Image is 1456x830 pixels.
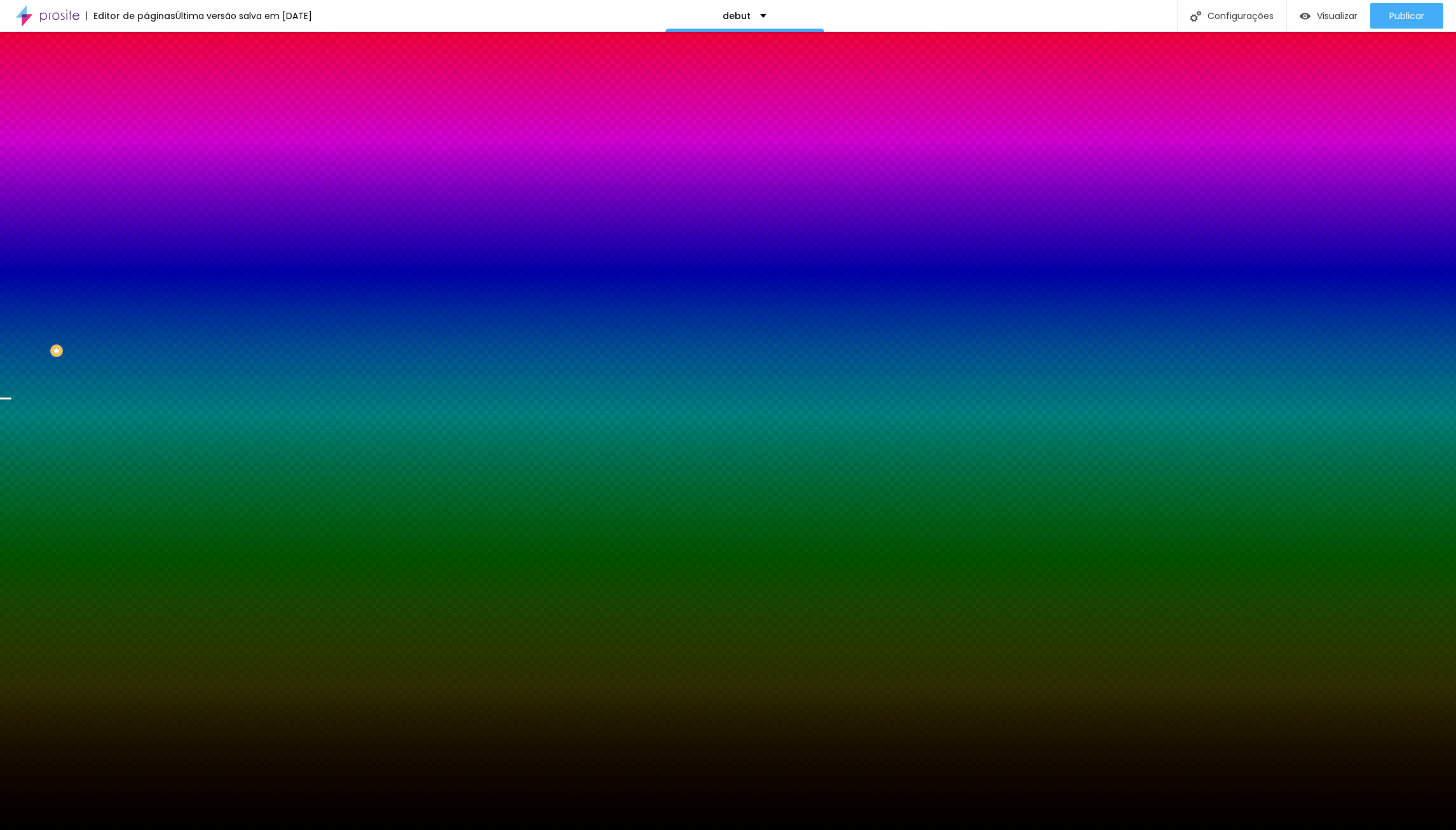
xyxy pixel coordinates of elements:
[1317,11,1357,21] span: Visualizar
[723,11,751,20] p: debut
[1300,11,1310,22] img: view-1.svg
[1287,3,1370,29] button: Visualizar
[86,11,175,20] div: Editor de páginas
[1389,11,1424,21] span: Publicar
[175,11,312,20] div: Última versão salva em [DATE]
[1190,11,1201,22] img: Icone
[1370,3,1443,29] button: Publicar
